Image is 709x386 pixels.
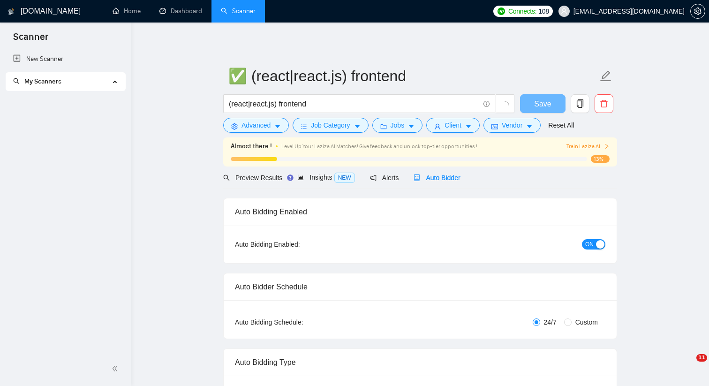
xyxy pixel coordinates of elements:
[595,94,613,113] button: delete
[297,174,304,181] span: area-chart
[159,7,202,15] a: dashboardDashboard
[223,174,282,182] span: Preview Results
[13,78,20,84] span: search
[408,123,415,130] span: caret-down
[690,4,705,19] button: setting
[548,120,574,130] a: Reset All
[595,99,613,108] span: delete
[231,123,238,130] span: setting
[566,142,610,151] button: Train Laziza AI
[414,174,420,181] span: robot
[426,118,480,133] button: userClientcaret-down
[483,101,490,107] span: info-circle
[297,174,354,181] span: Insights
[301,123,307,130] span: bars
[465,123,472,130] span: caret-down
[526,123,533,130] span: caret-down
[311,120,350,130] span: Job Category
[591,155,610,163] span: 13%
[370,174,399,182] span: Alerts
[696,354,707,362] span: 11
[13,50,118,68] a: New Scanner
[483,118,541,133] button: idcardVendorcaret-down
[274,123,281,130] span: caret-down
[235,317,358,327] div: Auto Bidding Schedule:
[293,118,368,133] button: barsJob Categorycaret-down
[286,174,294,182] div: Tooltip anchor
[414,174,460,182] span: Auto Bidder
[571,94,589,113] button: copy
[223,118,289,133] button: settingAdvancedcaret-down
[691,8,705,15] span: setting
[235,349,605,376] div: Auto Bidding Type
[24,77,61,85] span: My Scanners
[534,98,551,110] span: Save
[334,173,355,183] span: NEW
[445,120,461,130] span: Client
[231,141,272,151] span: Almost there !
[235,273,605,300] div: Auto Bidder Schedule
[600,70,612,82] span: edit
[281,143,477,150] span: Level Up Your Laziza AI Matches! Give feedback and unlock top-tier opportunities !
[491,123,498,130] span: idcard
[520,94,566,113] button: Save
[690,8,705,15] a: setting
[508,6,536,16] span: Connects:
[223,174,230,181] span: search
[354,123,361,130] span: caret-down
[561,8,567,15] span: user
[677,354,700,377] iframe: Intercom live chat
[221,7,256,15] a: searchScanner
[13,77,61,85] span: My Scanners
[235,239,358,250] div: Auto Bidding Enabled:
[229,98,479,110] input: Search Freelance Jobs...
[538,6,549,16] span: 108
[501,101,509,110] span: loading
[604,144,610,149] span: right
[498,8,505,15] img: upwork-logo.png
[502,120,522,130] span: Vendor
[372,118,423,133] button: folderJobscaret-down
[235,198,605,225] div: Auto Bidding Enabled
[241,120,271,130] span: Advanced
[6,30,56,50] span: Scanner
[585,239,594,250] span: ON
[571,99,589,108] span: copy
[380,123,387,130] span: folder
[434,123,441,130] span: user
[113,7,141,15] a: homeHome
[112,364,121,373] span: double-left
[521,295,709,361] iframe: Intercom notifications message
[370,174,377,181] span: notification
[228,64,598,88] input: Scanner name...
[8,4,15,19] img: logo
[391,120,405,130] span: Jobs
[6,50,125,68] li: New Scanner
